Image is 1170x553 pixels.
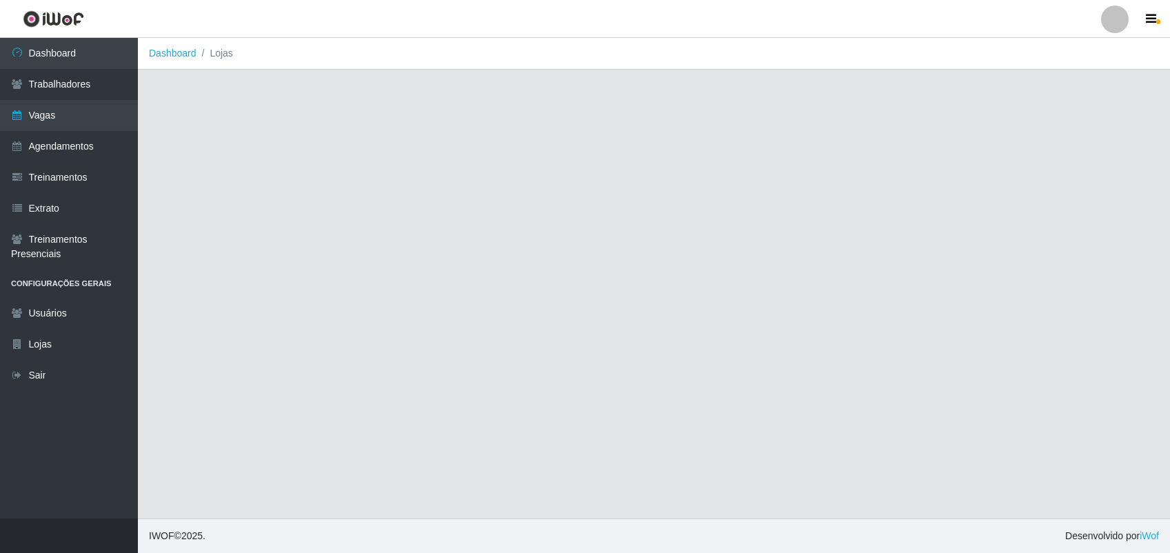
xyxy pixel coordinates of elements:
[149,529,205,543] span: © 2025 .
[1065,529,1159,543] span: Desenvolvido por
[196,46,233,61] li: Lojas
[23,10,84,28] img: CoreUI Logo
[138,38,1170,70] nav: breadcrumb
[1140,530,1159,541] a: iWof
[149,48,196,59] a: Dashboard
[149,530,174,541] span: IWOF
